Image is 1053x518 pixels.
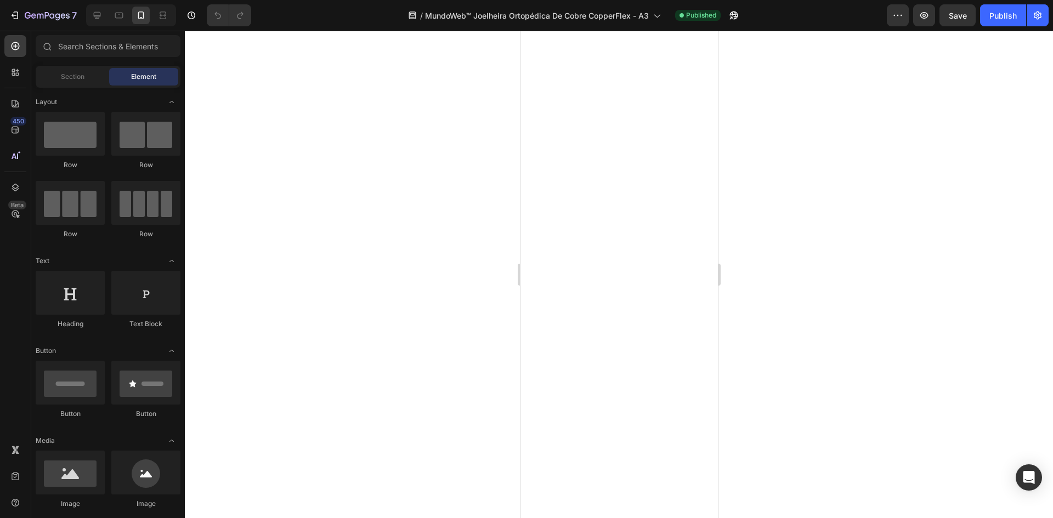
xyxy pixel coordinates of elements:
[111,229,180,239] div: Row
[36,256,49,266] span: Text
[36,409,105,419] div: Button
[36,436,55,446] span: Media
[163,93,180,111] span: Toggle open
[36,499,105,509] div: Image
[425,10,649,21] span: MundoWeb™ Joelheira Ortopédica De Cobre CopperFlex - A3
[36,319,105,329] div: Heading
[36,346,56,356] span: Button
[61,72,84,82] span: Section
[10,117,26,126] div: 450
[8,201,26,209] div: Beta
[36,160,105,170] div: Row
[111,409,180,419] div: Button
[111,160,180,170] div: Row
[111,319,180,329] div: Text Block
[111,499,180,509] div: Image
[686,10,716,20] span: Published
[980,4,1026,26] button: Publish
[131,72,156,82] span: Element
[72,9,77,22] p: 7
[163,342,180,360] span: Toggle open
[520,31,718,518] iframe: Design area
[420,10,423,21] span: /
[949,11,967,20] span: Save
[163,252,180,270] span: Toggle open
[163,432,180,449] span: Toggle open
[1016,464,1042,491] div: Open Intercom Messenger
[36,97,57,107] span: Layout
[207,4,251,26] div: Undo/Redo
[939,4,976,26] button: Save
[4,4,82,26] button: 7
[36,35,180,57] input: Search Sections & Elements
[989,10,1017,21] div: Publish
[36,229,105,239] div: Row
